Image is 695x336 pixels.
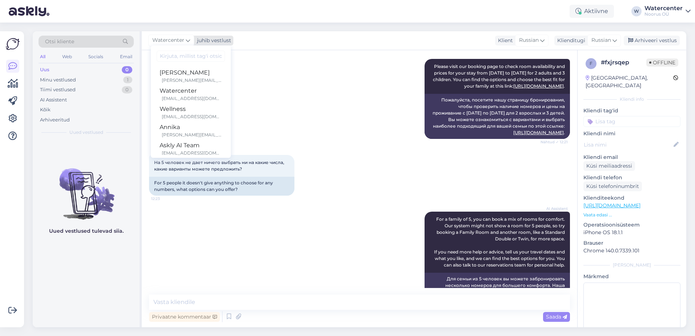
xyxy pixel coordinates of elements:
[160,68,222,77] div: [PERSON_NAME]
[151,121,231,140] a: Annika[PERSON_NAME][EMAIL_ADDRESS][DOMAIN_NAME]
[157,51,225,62] input: Kirjuta, millist tag'i otsid
[541,206,568,211] span: AI Assistent
[33,155,140,221] img: No chats
[644,5,683,11] div: Watercenter
[590,61,592,66] span: f
[541,139,568,145] span: Nähtud ✓ 12:21
[39,52,47,61] div: All
[151,140,231,158] a: Askly AI Team[EMAIL_ADDRESS][DOMAIN_NAME]
[434,216,566,268] span: For a family of 5, you can book a mix of rooms for comfort. Our system might not show a room for ...
[646,59,678,67] span: Offline
[583,229,680,236] p: iPhone OS 18.1.1
[162,132,222,138] div: [PERSON_NAME][EMAIL_ADDRESS][DOMAIN_NAME]
[151,196,178,201] span: 12:23
[583,262,680,268] div: [PERSON_NAME]
[554,37,585,44] div: Klienditugi
[122,86,132,93] div: 0
[644,11,683,17] div: Noorus OÜ
[583,130,680,137] p: Kliendi nimi
[162,77,222,84] div: [PERSON_NAME][EMAIL_ADDRESS][DOMAIN_NAME]
[583,239,680,247] p: Brauser
[160,141,222,150] div: Askly AI Team
[40,116,70,124] div: Arhiveeritud
[495,37,513,44] div: Klient
[519,36,539,44] span: Russian
[194,37,231,44] div: juhib vestlust
[583,221,680,229] p: Operatsioonisüsteem
[162,150,222,156] div: [EMAIL_ADDRESS][DOMAIN_NAME]
[584,141,672,149] input: Lisa nimi
[162,113,222,120] div: [EMAIL_ADDRESS][DOMAIN_NAME]
[40,96,67,104] div: AI Assistent
[583,174,680,181] p: Kliendi telefon
[583,181,642,191] div: Küsi telefoninumbrit
[601,58,646,67] div: # fxjrsqep
[118,52,134,61] div: Email
[149,177,294,196] div: For 5 people it doesn't give anything to choose for any numbers, what options can you offer?
[546,313,567,320] span: Saada
[583,153,680,161] p: Kliendi email
[151,103,231,121] a: Wellness[EMAIL_ADDRESS][DOMAIN_NAME]
[69,129,103,136] span: Uued vestlused
[583,107,680,115] p: Kliendi tag'id
[151,67,231,85] a: [PERSON_NAME][PERSON_NAME][EMAIL_ADDRESS][DOMAIN_NAME]
[40,86,76,93] div: Tiimi vestlused
[40,76,76,84] div: Minu vestlused
[583,116,680,127] input: Lisa tag
[160,123,222,132] div: Annika
[40,106,51,113] div: Kõik
[49,227,124,235] p: Uued vestlused tulevad siia.
[624,36,680,45] div: Arhiveeri vestlus
[151,85,231,103] a: Watercenter[EMAIL_ADDRESS][DOMAIN_NAME]
[122,66,132,73] div: 0
[513,83,564,89] a: [URL][DOMAIN_NAME]
[583,202,640,209] a: [URL][DOMAIN_NAME]
[586,74,673,89] div: [GEOGRAPHIC_DATA], [GEOGRAPHIC_DATA]
[583,212,680,218] p: Vaata edasi ...
[570,5,614,18] div: Aktiivne
[631,6,642,16] div: W
[40,66,49,73] div: Uus
[149,312,220,322] div: Privaatne kommentaar
[123,76,132,84] div: 1
[45,38,74,45] span: Otsi kliente
[160,105,222,113] div: Wellness
[583,273,680,280] p: Märkmed
[583,247,680,255] p: Chrome 140.0.7339.101
[591,36,611,44] span: Russian
[583,194,680,202] p: Klienditeekond
[433,64,566,89] span: Please visit our booking page to check room availability and prices for your stay from [DATE] to ...
[6,37,20,51] img: Askly Logo
[87,52,105,61] div: Socials
[583,161,635,171] div: Küsi meiliaadressi
[160,87,222,95] div: Watercenter
[162,95,222,102] div: [EMAIL_ADDRESS][DOMAIN_NAME]
[425,94,570,139] div: Пожалуйста, посетите нашу страницу бронирования, чтобы проверить наличие номеров и цены на прожив...
[583,96,680,103] div: Kliendi info
[513,130,564,135] a: [URL][DOMAIN_NAME]
[61,52,73,61] div: Web
[644,5,691,17] a: WatercenterNoorus OÜ
[154,160,285,172] span: На 5 человек не дает ничего выбрать ни на какие числа, какие варианты можете предложить?
[152,36,184,44] span: Watercenter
